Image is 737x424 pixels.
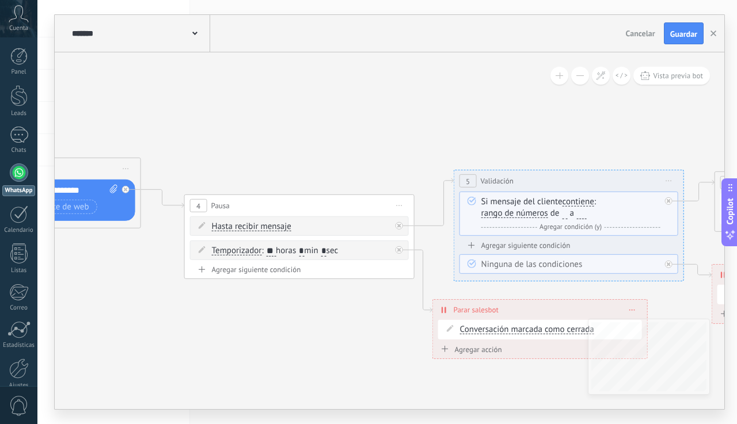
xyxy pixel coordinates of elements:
div: Ajustes [2,382,36,389]
span: Guardar [670,30,697,38]
span: Conversación marcada como cerrada [460,325,594,334]
button: Enlace de web [19,200,97,214]
span: Cuenta [9,25,28,32]
span: Agregar condición (y) [537,223,605,231]
div: Ninguna de las condiciones [481,259,660,270]
span: Pausa [211,200,230,211]
div: Calendario [2,227,36,234]
div: Si mensaje del cliente : [481,196,660,233]
span: Vista previa bot [653,71,703,81]
div: Panel [2,68,36,76]
span: de [550,208,570,219]
div: Leads [2,110,36,117]
span: 4 [196,201,200,211]
button: Cancelar [621,25,660,42]
div: Agregar acción [438,345,502,353]
span: Copilot [724,198,736,224]
div: Correo [2,304,36,312]
div: Agregar siguiente condición [459,240,678,250]
button: Vista previa bot [633,67,710,85]
span: Cancelar [626,28,655,39]
span: Hasta recibir mensaje [212,222,291,231]
span: 5 [466,176,470,186]
span: Temporizador [212,246,262,255]
span: contiene [563,197,594,207]
span: Parar salesbot [454,304,499,315]
div: WhatsApp [2,185,35,196]
span: Enlace de web [26,202,89,211]
div: Estadísticas [2,342,36,349]
div: Chats [2,147,36,154]
div: Listas [2,267,36,274]
span: : horas min sec [261,245,338,256]
span: Validación [481,175,514,186]
div: Agregar siguiente condición [190,265,409,274]
span: rango de números [481,209,548,218]
span: a [569,208,586,219]
button: Guardar [664,22,704,44]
